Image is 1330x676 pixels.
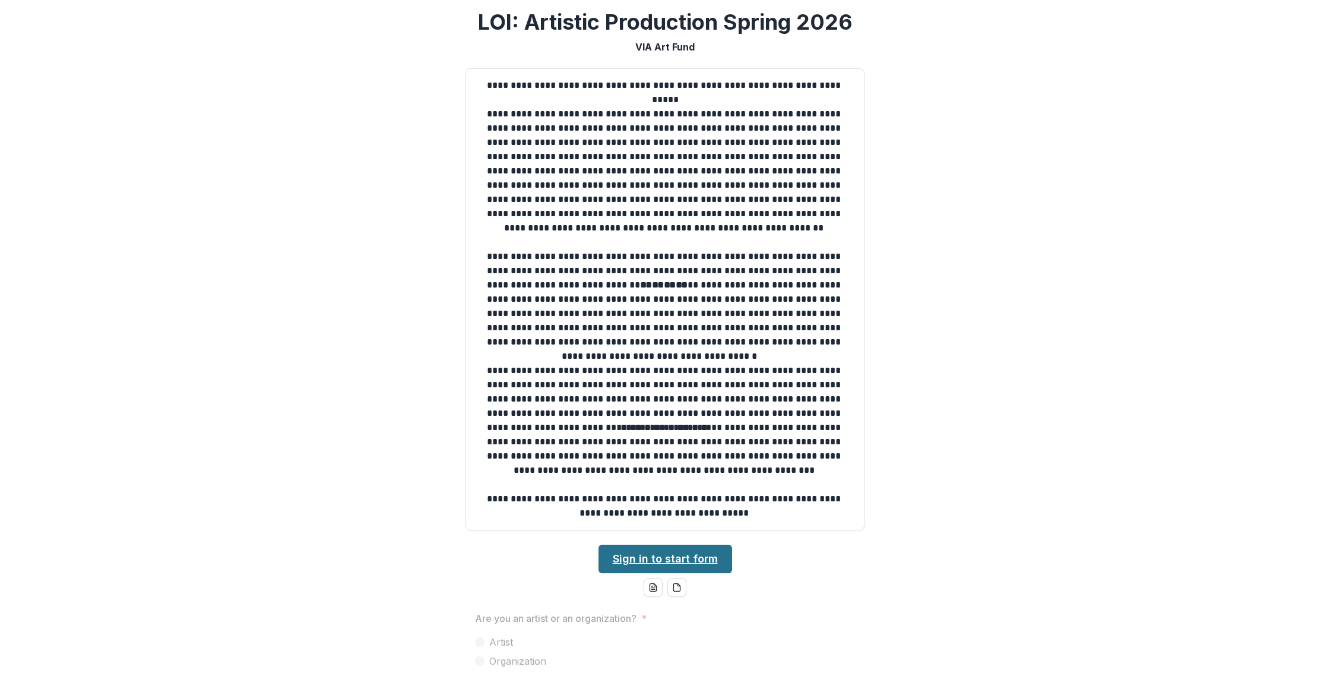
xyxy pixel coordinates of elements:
h2: LOI: Artistic Production Spring 2026 [478,10,853,35]
p: Are you an artist or an organization? [475,611,636,626]
span: Artist [489,635,513,649]
button: word-download [644,578,663,597]
button: pdf-download [667,578,686,597]
span: Organization [489,654,546,668]
a: Sign in to start form [598,545,732,573]
p: VIA Art Fund [635,40,695,54]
